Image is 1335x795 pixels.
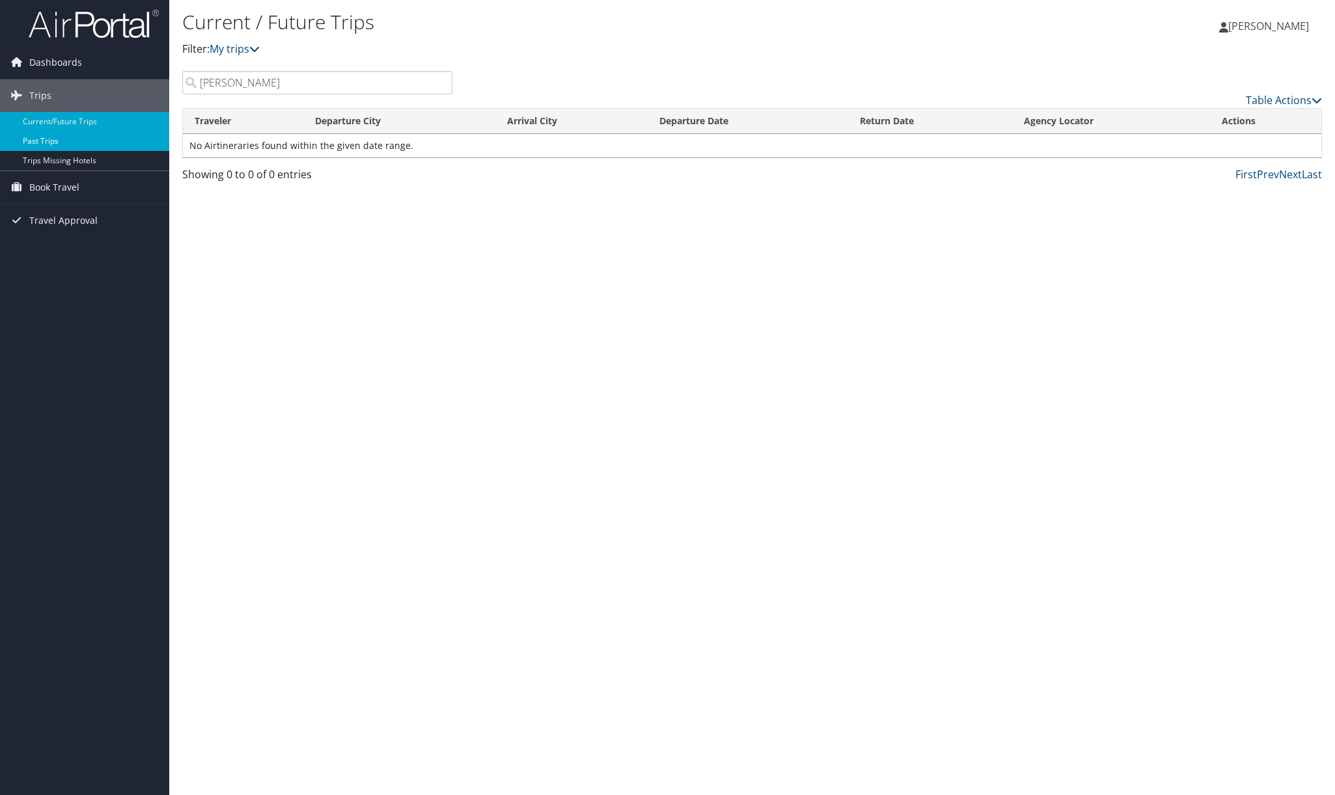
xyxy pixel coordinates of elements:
[1257,167,1279,182] a: Prev
[1302,167,1322,182] a: Last
[648,109,849,134] th: Departure Date: activate to sort column descending
[29,8,159,39] img: airportal-logo.png
[1012,109,1210,134] th: Agency Locator: activate to sort column ascending
[1228,19,1309,33] span: [PERSON_NAME]
[1235,167,1257,182] a: First
[182,71,452,94] input: Search Traveler or Arrival City
[303,109,495,134] th: Departure City: activate to sort column ascending
[182,41,942,58] p: Filter:
[848,109,1012,134] th: Return Date: activate to sort column ascending
[29,79,51,112] span: Trips
[1210,109,1321,134] th: Actions
[495,109,648,134] th: Arrival City: activate to sort column ascending
[29,204,98,237] span: Travel Approval
[1219,7,1322,46] a: [PERSON_NAME]
[1246,93,1322,107] a: Table Actions
[29,171,79,204] span: Book Travel
[182,8,942,36] h1: Current / Future Trips
[182,167,452,189] div: Showing 0 to 0 of 0 entries
[1279,167,1302,182] a: Next
[183,134,1321,157] td: No Airtineraries found within the given date range.
[210,42,260,56] a: My trips
[29,46,82,79] span: Dashboards
[183,109,303,134] th: Traveler: activate to sort column ascending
